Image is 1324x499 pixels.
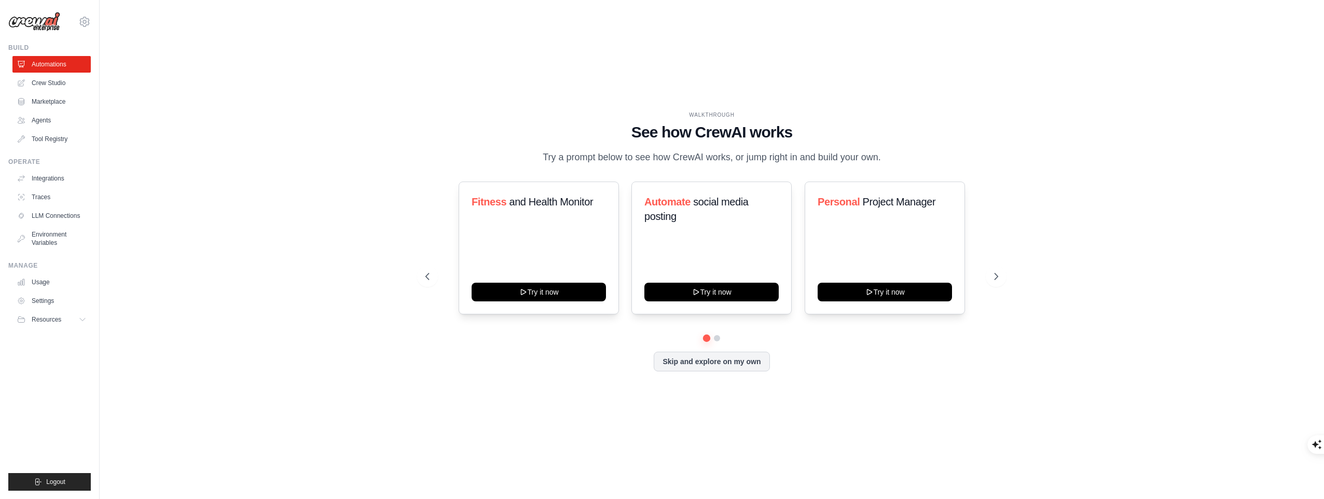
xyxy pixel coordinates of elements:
a: Tool Registry [12,131,91,147]
a: Marketplace [12,93,91,110]
span: and Health Monitor [509,196,593,207]
img: Logo [8,12,60,32]
span: Personal [818,196,860,207]
span: social media posting [644,196,749,222]
a: Settings [12,293,91,309]
a: Usage [12,274,91,290]
div: WALKTHROUGH [425,111,998,119]
a: Integrations [12,170,91,187]
span: Resources [32,315,61,324]
a: LLM Connections [12,207,91,224]
span: Project Manager [862,196,935,207]
p: Try a prompt below to see how CrewAI works, or jump right in and build your own. [537,150,886,165]
h1: See how CrewAI works [425,123,998,142]
a: Crew Studio [12,75,91,91]
span: Logout [46,478,65,486]
a: Traces [12,189,91,205]
div: Manage [8,261,91,270]
div: Operate [8,158,91,166]
a: Environment Variables [12,226,91,251]
button: Logout [8,473,91,491]
a: Automations [12,56,91,73]
button: Skip and explore on my own [654,352,769,371]
button: Try it now [644,283,779,301]
button: Resources [12,311,91,328]
span: Fitness [472,196,506,207]
div: Build [8,44,91,52]
button: Try it now [472,283,606,301]
span: Automate [644,196,691,207]
button: Try it now [818,283,952,301]
a: Agents [12,112,91,129]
